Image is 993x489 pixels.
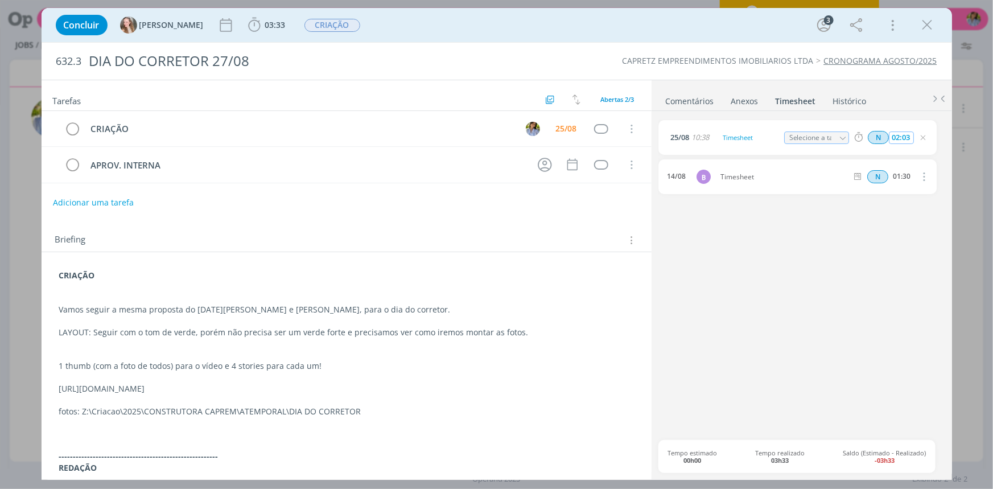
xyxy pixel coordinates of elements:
[56,55,82,68] span: 632.3
[772,456,789,465] b: 03h33
[526,122,540,136] img: A
[265,19,286,30] span: 03:33
[867,170,888,183] span: N
[833,91,867,107] a: Histórico
[42,8,952,480] div: dialog
[59,360,634,372] p: 1 thumb (com a foto de todos) para o vídeo e 4 stories para cada um!
[59,270,95,281] strong: CRIAÇÃO
[668,449,717,464] span: Tempo estimado
[716,174,852,180] span: Timesheet
[59,327,634,338] p: LAYOUT: Seguir com o tom de verde, porém não precisa ser um verde forte e precisamos ver como ire...
[623,55,814,66] a: CAPRETZ EMPREENDIMENTOS IMOBILIARIOS LTDA
[731,96,759,107] div: Anexos
[756,449,805,464] span: Tempo realizado
[665,91,715,107] a: Comentários
[120,17,204,34] button: G[PERSON_NAME]
[53,93,81,106] span: Tarefas
[304,18,361,32] button: CRIAÇÃO
[670,134,689,141] span: 25/08
[304,19,360,32] span: CRIAÇÃO
[893,172,910,180] div: 01:30
[59,462,97,473] strong: REDAÇÃO
[245,16,289,34] button: 03:33
[867,170,888,183] div: Horas normais
[56,15,108,35] button: Concluir
[52,192,134,213] button: Adicionar uma tarefa
[824,15,834,25] div: 3
[120,17,137,34] img: G
[525,120,542,137] button: A
[697,170,711,184] div: B
[667,172,686,180] div: 14/08
[875,456,895,465] b: -03h33
[86,158,528,172] div: APROV. INTERNA
[59,451,219,462] strong: --------------------------------------------------------
[815,16,833,34] button: 3
[556,125,577,133] div: 25/08
[84,47,566,75] div: DIA DO CORRETOR 27/08
[59,304,634,315] p: Vamos seguir a mesma proposta do [DATE][PERSON_NAME] e [PERSON_NAME], para o dia do corretor.
[86,122,516,136] div: CRIAÇÃO
[720,132,782,144] div: Timesheet
[868,131,889,144] div: Horas normais
[601,95,634,104] span: Abertas 2/3
[59,383,634,395] p: [URL][DOMAIN_NAME]
[139,21,204,29] span: [PERSON_NAME]
[824,55,937,66] a: CRONOGRAMA AGOSTO/2025
[64,20,100,30] span: Concluir
[775,91,817,107] a: Timesheet
[59,406,634,417] p: fotos: Z:\Criacao\2025\CONSTRUTORA CAPREM\ATEMPORAL\DIA DO CORRETOR
[843,449,926,464] span: Saldo (Estimado - Realizado)
[691,134,709,141] span: 10:38
[572,94,580,105] img: arrow-down-up.svg
[55,233,86,248] span: Briefing
[683,456,701,465] b: 00h00
[868,131,889,144] span: N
